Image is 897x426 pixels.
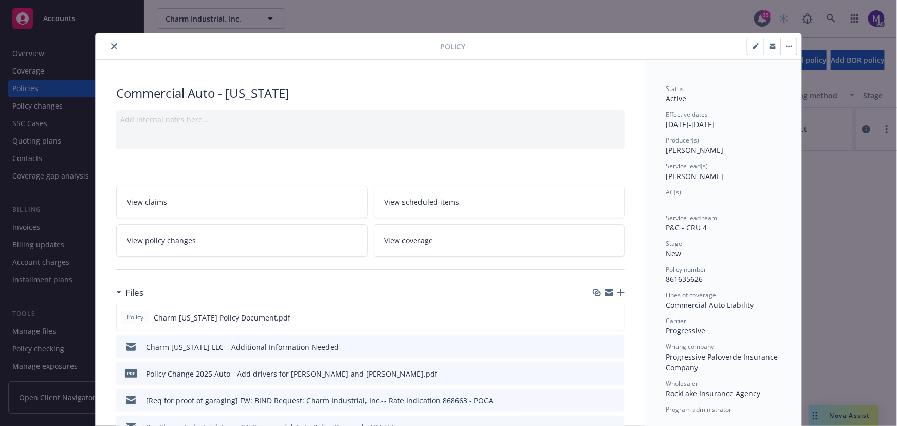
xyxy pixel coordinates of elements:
[611,395,620,406] button: preview file
[127,235,196,246] span: View policy changes
[611,342,620,352] button: preview file
[594,312,602,323] button: download file
[125,286,143,299] h3: Files
[666,239,682,248] span: Stage
[595,368,603,379] button: download file
[108,40,120,52] button: close
[666,248,681,258] span: New
[116,286,143,299] div: Files
[666,84,684,93] span: Status
[666,388,760,398] span: RockLake Insurance Agency
[146,368,437,379] div: Policy Change 2025 Auto - Add drivers for [PERSON_NAME] and [PERSON_NAME].pdf
[125,313,145,322] span: Policy
[666,274,703,284] span: 861635626
[666,214,717,222] span: Service lead team
[385,197,460,207] span: View scheduled items
[666,291,716,299] span: Lines of coverage
[127,197,167,207] span: View claims
[666,299,781,310] div: Commercial Auto Liability
[666,265,706,274] span: Policy number
[116,186,368,218] a: View claims
[116,224,368,257] a: View policy changes
[666,342,714,351] span: Writing company
[666,352,780,372] span: Progressive Paloverde Insurance Company
[666,197,668,207] span: -
[666,171,723,181] span: [PERSON_NAME]
[146,342,339,352] div: Charm [US_STATE] LLC – Additional Information Needed
[666,379,698,388] span: Wholesaler
[611,368,620,379] button: preview file
[666,110,781,130] div: [DATE] - [DATE]
[666,188,681,197] span: AC(s)
[120,114,620,125] div: Add internal notes here...
[666,326,705,335] span: Progressive
[116,84,625,102] div: Commercial Auto - [US_STATE]
[374,186,625,218] a: View scheduled items
[666,223,707,233] span: P&C - CRU 4
[666,162,708,170] span: Service lead(s)
[385,235,433,246] span: View coverage
[666,136,699,145] span: Producer(s)
[154,312,290,323] span: Charm [US_STATE] Policy Document.pdf
[666,414,668,424] span: -
[595,342,603,352] button: download file
[666,316,686,325] span: Carrier
[666,110,708,119] span: Effective dates
[611,312,620,323] button: preview file
[374,224,625,257] a: View coverage
[146,395,493,406] div: [Req for proof of garaging] FW: BIND Request: Charm Industrial, Inc.-- Rate Indication 868663 - POGA
[440,41,465,52] span: Policy
[666,94,686,103] span: Active
[666,145,723,155] span: [PERSON_NAME]
[666,405,731,414] span: Program administrator
[595,395,603,406] button: download file
[125,369,137,377] span: pdf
